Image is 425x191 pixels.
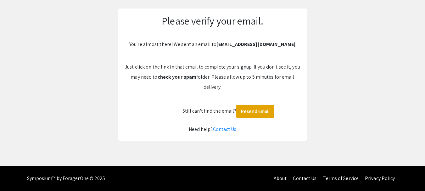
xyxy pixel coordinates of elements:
iframe: Chat [5,163,27,186]
b: check your spam [158,74,197,80]
a: Terms of Service [323,175,359,182]
h2: Please verify your email. [125,15,301,27]
a: About [274,175,287,182]
button: Resend Email [236,105,274,118]
p: Just click on the link in that email to complete your signup. If you don't see it, you may need t... [125,62,301,92]
a: Contact Us [293,175,316,182]
a: Contact Us [213,126,237,132]
div: You're almost there! We sent an email to Still can't find the email? [118,8,307,141]
div: Need help? [125,124,301,134]
b: [EMAIL_ADDRESS][DOMAIN_NAME] [216,41,296,48]
a: Privacy Policy [365,175,395,182]
div: Symposium™ by ForagerOne © 2025 [27,166,105,191]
